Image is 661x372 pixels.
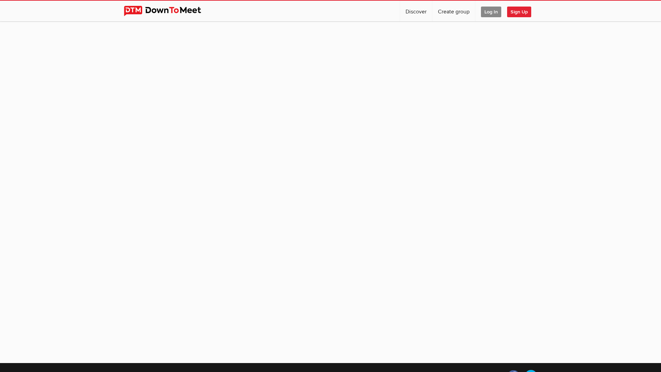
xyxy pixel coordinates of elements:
[481,7,501,17] span: Log In
[432,1,475,21] a: Create group
[507,1,537,21] a: Sign Up
[400,1,432,21] a: Discover
[124,6,212,16] img: DownToMeet
[507,7,531,17] span: Sign Up
[475,1,507,21] a: Log In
